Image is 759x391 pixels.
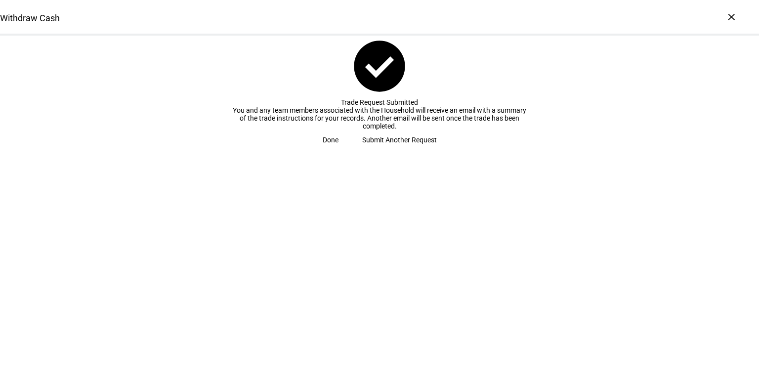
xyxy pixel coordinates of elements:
span: Done [323,130,338,150]
span: Submit Another Request [362,130,437,150]
div: × [723,9,739,25]
div: You and any team members associated with the Household will receive an email with a summary of th... [231,106,528,130]
div: Trade Request Submitted [231,98,528,106]
mat-icon: check_circle [349,36,410,97]
button: Submit Another Request [350,130,449,150]
button: Done [311,130,350,150]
